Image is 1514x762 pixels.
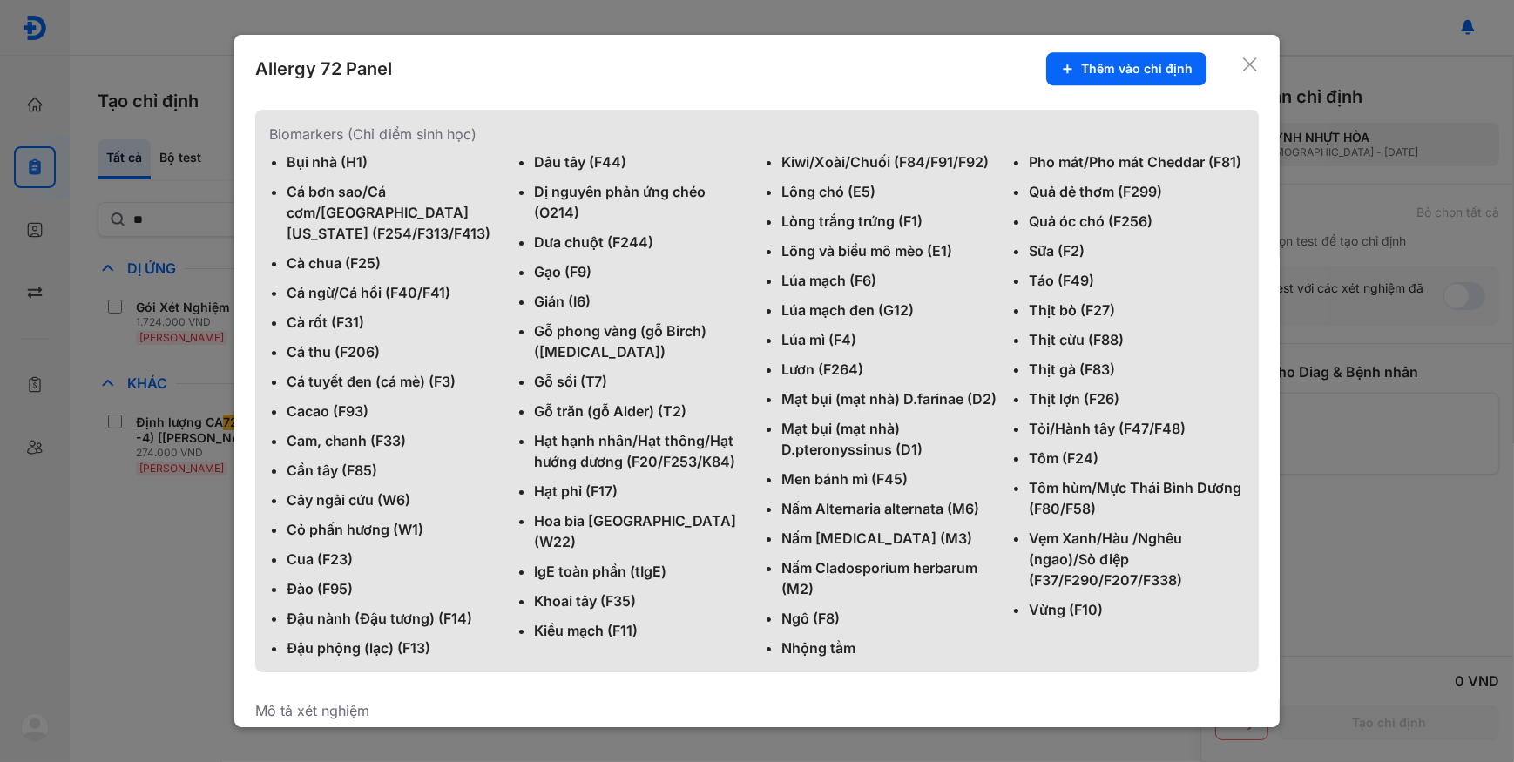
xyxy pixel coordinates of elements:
div: Dâu tây (F44) [534,152,750,172]
div: Nấm [MEDICAL_DATA] (M3) [781,528,997,549]
div: Khoai tây (F35) [534,590,750,611]
div: Sữa (F2) [1029,240,1245,261]
div: Hạt hạnh nhân/Hạt thông/Hạt hướng dương (F20/F253/K84) [534,430,750,472]
div: Cá tuyết đen (cá mè) (F3) [287,371,503,392]
div: Thịt bò (F27) [1029,300,1245,320]
div: Cỏ phấn hương (W1) [287,519,503,540]
div: Cam, chanh (F33) [287,430,503,451]
div: Táo (F49) [1029,270,1245,291]
div: Quả dẻ thơm (F299) [1029,181,1245,202]
div: Lúa mạch đen (G12) [781,300,997,320]
div: Pho mát/Pho mát Cheddar (F81) [1029,152,1245,172]
div: Allergy 72 Panel [255,57,392,81]
div: Lông chó (E5) [781,181,997,202]
div: Lúa mạch (F6) [781,270,997,291]
div: Vẹm Xanh/Hàu /Nghêu (ngao)/Sò điệp (F37/F290/F207/F338) [1029,528,1245,590]
div: Tỏi/Hành tây (F47/F48) [1029,418,1245,439]
div: Cá bơn sao/Cá cơm/[GEOGRAPHIC_DATA][US_STATE] (F254/F313/F413) [287,181,503,244]
div: Lòng trắng trứng (F1) [781,211,997,232]
div: Mô tả xét nghiệm [255,700,1259,721]
div: Cà rốt (F31) [287,312,503,333]
div: Ngô (F8) [781,608,997,629]
div: Gián (I6) [534,291,750,312]
div: Cá ngừ/Cá hồi (F40/F41) [287,282,503,303]
div: Nhộng tằm [781,637,997,658]
div: Cà chua (F25) [287,253,503,273]
div: Men bánh mì (F45) [781,469,997,489]
div: Mạt bụi (mạt nhà) D.pteronyssinus (D1) [781,418,997,460]
div: Biomarkers (Chỉ điểm sinh học) [269,124,1245,145]
div: Lươn (F264) [781,359,997,380]
div: Dị nguyên phản ứng chéo (O214) [534,181,750,223]
div: Kiwi/Xoài/Chuối (F84/F91/F92) [781,152,997,172]
div: Mạt bụi (mạt nhà) D.farinae (D2) [781,388,997,409]
div: Thịt lợn (F26) [1029,388,1245,409]
div: Hoa bia [GEOGRAPHIC_DATA] (W22) [534,510,750,552]
div: Thịt cừu (F88) [1029,329,1245,350]
div: Tôm (F24) [1029,448,1245,469]
div: Đậu nành (Đậu tương) (F14) [287,608,503,629]
div: Cua (F23) [287,549,503,570]
div: Tôm hùm/Mực Thái Bình Dương (F80/F58) [1029,477,1245,519]
div: Đào (F95) [287,578,503,599]
div: Cacao (F93) [287,401,503,421]
div: Gỗ trăn (gỗ Alder) (T2) [534,401,750,421]
button: Thêm vào chỉ định [1046,52,1206,85]
div: Gỗ phong vàng (gỗ Birch) ([MEDICAL_DATA]) [534,320,750,362]
div: Dưa chuột (F244) [534,232,750,253]
div: Cá thu (F206) [287,341,503,362]
div: Bụi nhà (H1) [287,152,503,172]
div: Nấm Cladosporium herbarum (M2) [781,557,997,599]
div: Kiều mạch (F11) [534,620,750,641]
div: Cần tây (F85) [287,460,503,481]
div: Gỗ sồi (T7) [534,371,750,392]
div: Đậu phộng (lạc) (F13) [287,637,503,658]
div: Cây ngải cứu (W6) [287,489,503,510]
div: Thịt gà (F83) [1029,359,1245,380]
div: Vừng (F10) [1029,599,1245,620]
div: Nấm Alternaria alternata (M6) [781,498,997,519]
div: Quả óc chó (F256) [1029,211,1245,232]
div: Lúa mì (F4) [781,329,997,350]
div: Lông và biểu mô mèo (E1) [781,240,997,261]
div: Gạo (F9) [534,261,750,282]
div: IgE toàn phần (tIgE) [534,561,750,582]
div: Hạt phỉ (F17) [534,481,750,502]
